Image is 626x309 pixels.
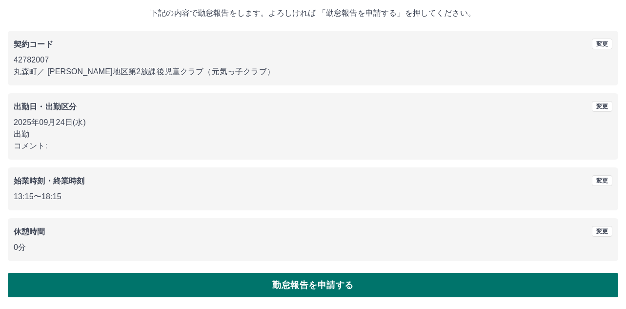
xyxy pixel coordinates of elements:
p: 13:15 〜 18:15 [14,191,612,203]
b: 出勤日・出勤区分 [14,103,77,111]
p: 42782007 [14,54,612,66]
p: 下記の内容で勤怠報告をします。よろしければ 「勤怠報告を申請する」を押してください。 [8,7,618,19]
button: 変更 [592,175,612,186]
button: 変更 [592,101,612,112]
p: 2025年09月24日(水) [14,117,612,128]
p: コメント: [14,140,612,152]
b: 契約コード [14,40,53,48]
button: 勤怠報告を申請する [8,273,618,297]
button: 変更 [592,39,612,49]
p: 丸森町 ／ [PERSON_NAME]地区第2放課後児童クラブ（元気っ子クラブ） [14,66,612,78]
b: 休憩時間 [14,227,45,236]
button: 変更 [592,226,612,237]
p: 出勤 [14,128,612,140]
p: 0分 [14,242,612,253]
b: 始業時刻・終業時刻 [14,177,84,185]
